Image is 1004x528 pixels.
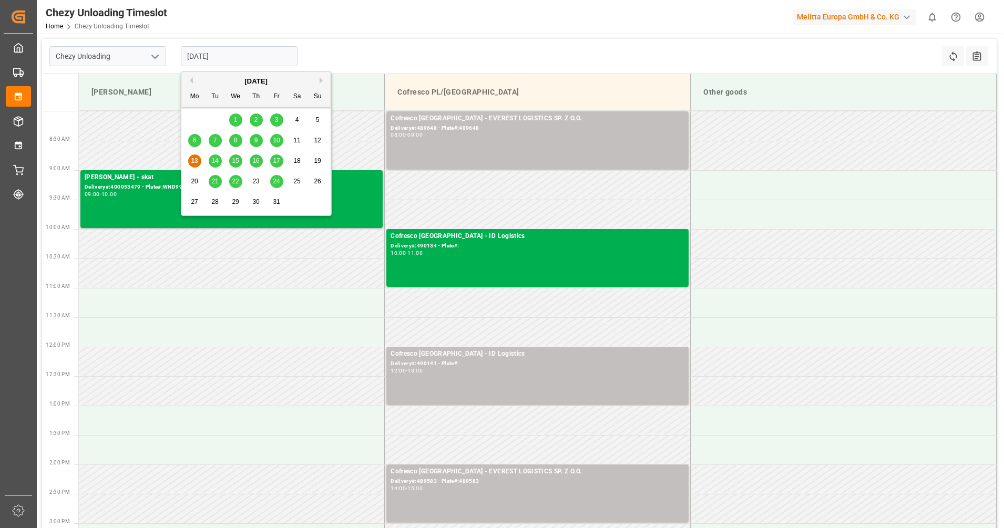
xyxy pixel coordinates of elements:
[209,195,222,209] div: Choose Tuesday, October 28th, 2025
[270,175,283,188] div: Choose Friday, October 24th, 2025
[234,116,238,123] span: 1
[699,82,988,102] div: Other goods
[314,137,321,144] span: 12
[273,157,280,164] span: 17
[311,154,324,168] div: Choose Sunday, October 19th, 2025
[209,134,222,147] div: Choose Tuesday, October 7th, 2025
[250,134,263,147] div: Choose Thursday, October 9th, 2025
[293,178,300,185] span: 25
[391,113,684,124] div: Cofresco [GEOGRAPHIC_DATA] - EVEREST LOGISTICS SP. Z O.O.
[232,198,239,205] span: 29
[229,134,242,147] div: Choose Wednesday, October 8th, 2025
[181,76,331,87] div: [DATE]
[209,154,222,168] div: Choose Tuesday, October 14th, 2025
[391,124,684,133] div: Delivery#:489648 - Plate#:489648
[250,175,263,188] div: Choose Thursday, October 23rd, 2025
[391,359,684,368] div: Delivery#:490141 - Plate#:
[293,137,300,144] span: 11
[49,195,70,201] span: 9:30 AM
[291,113,304,127] div: Choose Saturday, October 4th, 2025
[406,486,407,491] div: -
[188,90,201,103] div: Mo
[101,192,117,196] div: 10:00
[291,90,304,103] div: Sa
[250,113,263,127] div: Choose Thursday, October 2nd, 2025
[391,477,684,486] div: Delivery#:489583 - Plate#:489583
[211,178,218,185] span: 21
[187,77,193,84] button: Previous Month
[49,165,70,171] span: 9:00 AM
[793,7,920,27] button: Melitta Europa GmbH & Co. KG
[147,48,162,65] button: open menu
[232,157,239,164] span: 15
[46,283,70,289] span: 11:00 AM
[273,137,280,144] span: 10
[49,489,70,495] span: 2:30 PM
[49,430,70,436] span: 1:30 PM
[252,157,259,164] span: 16
[406,368,407,373] div: -
[229,154,242,168] div: Choose Wednesday, October 15th, 2025
[46,342,70,348] span: 12:00 PM
[209,175,222,188] div: Choose Tuesday, October 21st, 2025
[291,134,304,147] div: Choose Saturday, October 11th, 2025
[407,368,423,373] div: 13:00
[270,113,283,127] div: Choose Friday, October 3rd, 2025
[181,46,298,66] input: DD.MM.YYYY
[407,486,423,491] div: 15:00
[314,178,321,185] span: 26
[213,137,217,144] span: 7
[391,368,406,373] div: 12:00
[291,175,304,188] div: Choose Saturday, October 25th, 2025
[250,154,263,168] div: Choose Thursday, October 16th, 2025
[234,137,238,144] span: 8
[406,132,407,137] div: -
[85,172,378,183] div: [PERSON_NAME] - skat
[273,198,280,205] span: 31
[311,90,324,103] div: Su
[920,5,944,29] button: show 0 new notifications
[252,198,259,205] span: 30
[46,371,70,377] span: 12:30 PM
[49,46,166,66] input: Type to search/select
[316,116,320,123] span: 5
[250,90,263,103] div: Th
[270,134,283,147] div: Choose Friday, October 10th, 2025
[291,154,304,168] div: Choose Saturday, October 18th, 2025
[314,157,321,164] span: 19
[406,251,407,255] div: -
[229,175,242,188] div: Choose Wednesday, October 22nd, 2025
[211,157,218,164] span: 14
[85,183,378,192] div: Delivery#:400053479 - Plate#:WND9982A/WND50H5
[273,178,280,185] span: 24
[49,460,70,465] span: 2:00 PM
[185,110,328,212] div: month 2025-10
[46,313,70,318] span: 11:30 AM
[46,254,70,260] span: 10:30 AM
[229,113,242,127] div: Choose Wednesday, October 1st, 2025
[188,175,201,188] div: Choose Monday, October 20th, 2025
[229,195,242,209] div: Choose Wednesday, October 29th, 2025
[250,195,263,209] div: Choose Thursday, October 30th, 2025
[393,82,682,102] div: Cofresco PL/[GEOGRAPHIC_DATA]
[46,224,70,230] span: 10:00 AM
[407,132,423,137] div: 09:00
[270,154,283,168] div: Choose Friday, October 17th, 2025
[188,195,201,209] div: Choose Monday, October 27th, 2025
[211,198,218,205] span: 28
[275,116,279,123] span: 3
[311,134,324,147] div: Choose Sunday, October 12th, 2025
[254,137,258,144] span: 9
[311,113,324,127] div: Choose Sunday, October 5th, 2025
[49,519,70,524] span: 3:00 PM
[191,198,198,205] span: 27
[193,137,197,144] span: 6
[209,90,222,103] div: Tu
[191,157,198,164] span: 13
[320,77,326,84] button: Next Month
[391,251,406,255] div: 10:00
[391,486,406,491] div: 14:00
[87,82,376,102] div: [PERSON_NAME]
[46,23,63,30] a: Home
[46,5,167,20] div: Chezy Unloading Timeslot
